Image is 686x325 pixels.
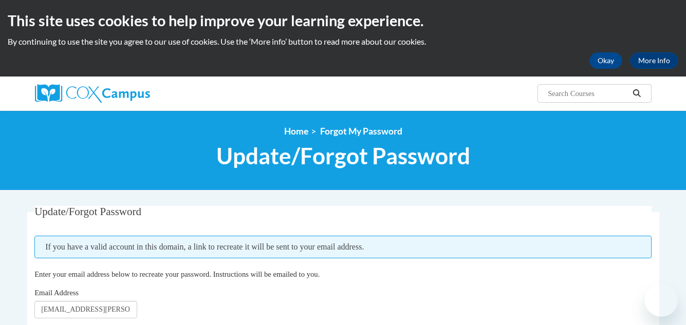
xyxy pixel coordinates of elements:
a: Cox Campus [35,84,230,103]
span: Email Address [34,289,79,297]
span: Update/Forgot Password [216,142,470,169]
button: Okay [589,52,622,69]
iframe: Button to launch messaging window [645,284,678,317]
h2: This site uses cookies to help improve your learning experience. [8,10,678,31]
span: Forgot My Password [320,126,402,137]
span: Update/Forgot Password [34,205,141,218]
a: Home [284,126,308,137]
img: Cox Campus [35,84,150,103]
input: Email [34,301,137,318]
p: By continuing to use the site you agree to our use of cookies. Use the ‘More info’ button to read... [8,36,678,47]
span: Enter your email address below to recreate your password. Instructions will be emailed to you. [34,270,320,278]
span: If you have a valid account in this domain, a link to recreate it will be sent to your email addr... [34,236,652,258]
input: Search Courses [547,87,629,100]
button: Search [629,87,644,100]
a: More Info [630,52,678,69]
